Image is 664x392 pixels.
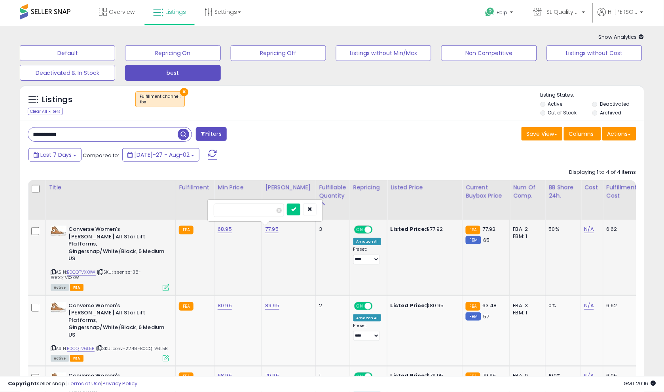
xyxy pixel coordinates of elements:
[544,8,580,16] span: TSL Quality Products
[355,303,365,309] span: ON
[51,302,169,361] div: ASIN:
[441,45,537,61] button: Non Competitive
[391,302,456,309] div: $80.95
[466,226,480,234] small: FBA
[513,302,539,309] div: FBA: 3
[265,372,279,380] a: 79.95
[125,45,220,61] button: Repricing On
[218,302,232,310] a: 80.95
[165,8,186,16] span: Listings
[218,183,258,192] div: Min Price
[584,225,594,233] a: N/A
[371,226,384,233] span: OFF
[20,45,115,61] button: Default
[569,169,636,176] div: Displaying 1 to 4 of 4 items
[28,108,63,115] div: Clear All Filters
[49,183,172,192] div: Title
[466,312,481,321] small: FBM
[51,302,66,313] img: 41MSH5MXbzL._SL40_.jpg
[125,65,220,81] button: best
[584,302,594,310] a: N/A
[564,127,601,141] button: Columns
[549,302,575,309] div: 0%
[102,380,137,388] a: Privacy Policy
[584,372,594,380] a: N/A
[51,373,66,383] img: 41MSH5MXbzL._SL40_.jpg
[483,236,489,244] span: 65
[513,226,539,233] div: FBA: 2
[391,225,427,233] b: Listed Price:
[336,45,431,61] button: Listings without Min/Max
[231,45,326,61] button: Repricing Off
[549,226,575,233] div: 50%
[548,101,563,107] label: Active
[140,93,180,105] span: Fulfillment channel :
[353,247,381,265] div: Preset:
[466,373,480,381] small: FBA
[67,345,95,352] a: B0CQTV6L5B
[607,183,637,200] div: Fulfillment Cost
[391,372,427,380] b: Listed Price:
[513,233,539,240] div: FBM: 1
[51,284,69,291] span: All listings currently available for purchase on Amazon
[522,127,563,141] button: Save View
[483,313,489,320] span: 57
[96,345,168,352] span: | SKU: conv-22.48-B0CQTV6L5B
[549,373,575,380] div: 100%
[8,380,37,388] strong: Copyright
[20,65,115,81] button: Deactivated & In Stock
[513,183,542,200] div: Num of Comp.
[319,183,346,200] div: Fulfillable Quantity
[624,380,656,388] span: 2025-08-10 20:16 GMT
[600,109,622,116] label: Archived
[134,151,190,159] span: [DATE]-27 - Aug-02
[67,269,96,276] a: B0CQTVXXXW
[482,302,497,309] span: 63.48
[513,373,539,380] div: FBA: 0
[391,226,456,233] div: $77.92
[353,323,381,341] div: Preset:
[466,236,481,244] small: FBM
[140,99,180,105] div: fba
[466,302,480,311] small: FBA
[42,94,72,105] h5: Listings
[28,148,82,162] button: Last 7 Days
[8,381,137,388] div: seller snap | |
[391,373,456,380] div: $79.95
[196,127,227,141] button: Filters
[541,91,644,99] p: Listing States:
[68,302,165,341] b: Converse Women's [PERSON_NAME] All Star Lift Platforms, Gingersnap/White/Black, 6 Medium US
[607,373,634,380] div: 6.05
[319,373,343,380] div: 1
[479,1,521,26] a: Help
[51,226,66,236] img: 41MSH5MXbzL._SL40_.jpg
[51,226,169,290] div: ASIN:
[40,151,72,159] span: Last 7 Days
[371,303,384,309] span: OFF
[547,45,642,61] button: Listings without Cost
[218,225,232,233] a: 68.95
[353,183,384,192] div: Repricing
[602,127,636,141] button: Actions
[485,7,495,17] i: Get Help
[319,302,343,309] div: 2
[513,309,539,316] div: FBM: 1
[179,183,211,192] div: Fulfillment
[355,373,365,380] span: ON
[482,372,496,380] span: 79.95
[265,302,279,310] a: 89.95
[122,148,199,162] button: [DATE]-27 - Aug-02
[607,302,634,309] div: 6.62
[548,109,577,116] label: Out of Stock
[569,130,594,138] span: Columns
[466,183,507,200] div: Current Buybox Price
[179,373,194,381] small: FBA
[319,226,343,233] div: 3
[497,9,508,16] span: Help
[51,269,141,281] span: | SKU: ssense-38-B0CQTVXXXW
[179,302,194,311] small: FBA
[482,225,496,233] span: 77.92
[607,226,634,233] div: 6.62
[549,183,578,200] div: BB Share 24h.
[265,183,312,192] div: [PERSON_NAME]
